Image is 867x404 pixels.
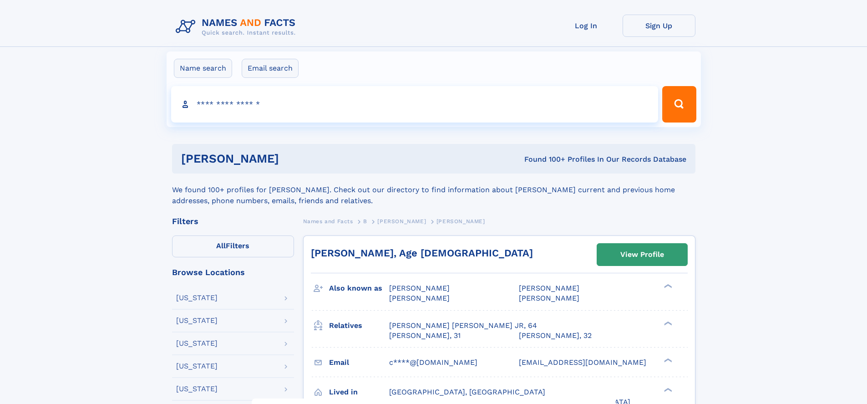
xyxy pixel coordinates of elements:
[181,153,402,164] h1: [PERSON_NAME]
[519,358,646,367] span: [EMAIL_ADDRESS][DOMAIN_NAME]
[620,244,664,265] div: View Profile
[176,340,218,347] div: [US_STATE]
[172,174,695,206] div: We found 100+ profiles for [PERSON_NAME]. Check out our directory to find information about [PERS...
[242,59,299,78] label: Email search
[176,385,218,393] div: [US_STATE]
[174,59,232,78] label: Name search
[436,218,485,225] span: [PERSON_NAME]
[176,317,218,324] div: [US_STATE]
[377,215,426,227] a: [PERSON_NAME]
[363,218,367,225] span: B
[172,235,294,257] label: Filters
[389,284,450,292] span: [PERSON_NAME]
[172,217,294,225] div: Filters
[329,281,389,296] h3: Also known as
[550,15,623,37] a: Log In
[389,331,461,341] a: [PERSON_NAME], 31
[311,247,533,259] a: [PERSON_NAME], Age [DEMOGRAPHIC_DATA]
[662,357,673,363] div: ❯
[597,244,687,266] a: View Profile
[623,15,695,37] a: Sign Up
[303,215,353,227] a: Names and Facts
[389,388,545,396] span: [GEOGRAPHIC_DATA], [GEOGRAPHIC_DATA]
[401,154,686,164] div: Found 100+ Profiles In Our Records Database
[172,268,294,276] div: Browse Locations
[377,218,426,225] span: [PERSON_NAME]
[363,215,367,227] a: B
[662,86,696,123] button: Search Button
[176,294,218,302] div: [US_STATE]
[389,294,450,302] span: [PERSON_NAME]
[171,86,659,123] input: search input
[389,321,537,331] a: [PERSON_NAME] [PERSON_NAME] JR, 64
[216,241,226,250] span: All
[662,320,673,326] div: ❯
[662,387,673,393] div: ❯
[519,294,579,302] span: [PERSON_NAME]
[662,283,673,289] div: ❯
[176,363,218,370] div: [US_STATE]
[329,318,389,333] h3: Relatives
[329,384,389,400] h3: Lived in
[329,355,389,370] h3: Email
[172,15,303,39] img: Logo Names and Facts
[519,284,579,292] span: [PERSON_NAME]
[519,331,592,341] a: [PERSON_NAME], 32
